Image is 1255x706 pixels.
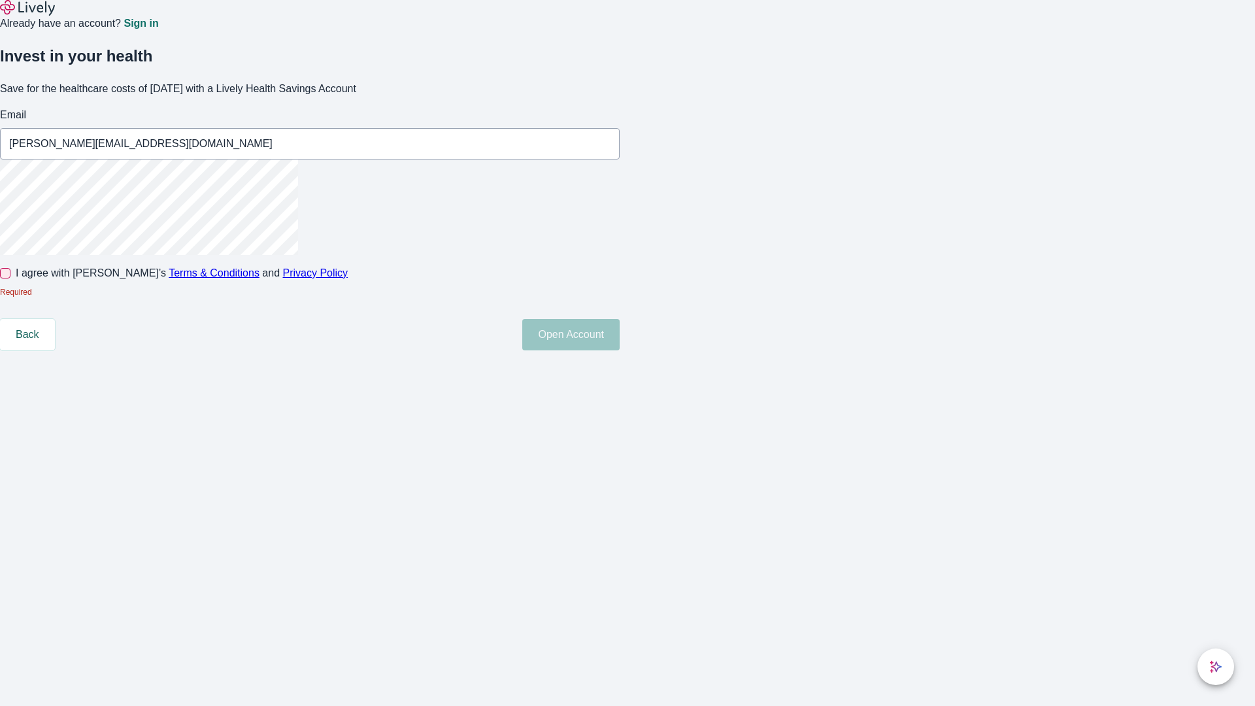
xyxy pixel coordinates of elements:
[169,267,259,278] a: Terms & Conditions
[1197,648,1234,685] button: chat
[283,267,348,278] a: Privacy Policy
[124,18,158,29] a: Sign in
[1209,660,1222,673] svg: Lively AI Assistant
[16,265,348,281] span: I agree with [PERSON_NAME]’s and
